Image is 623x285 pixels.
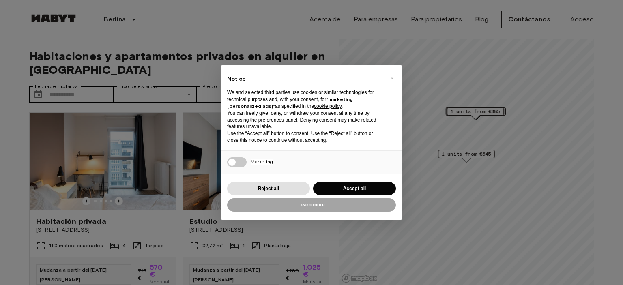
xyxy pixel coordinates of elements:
[227,182,310,195] button: Reject all
[227,130,383,144] p: Use the “Accept all” button to consent. Use the “Reject all” button or close this notice to conti...
[227,110,383,130] p: You can freely give, deny, or withdraw your consent at any time by accessing the preferences pane...
[227,89,383,109] p: We and selected third parties use cookies or similar technologies for technical purposes and, wit...
[385,72,398,85] button: Close this notice
[391,73,393,83] span: ×
[251,159,273,165] span: Marketing
[314,103,342,109] a: cookie policy
[227,198,396,212] button: Learn more
[313,182,396,195] button: Accept all
[227,96,353,109] strong: “marketing (personalized ads)”
[227,75,383,83] h2: Notice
